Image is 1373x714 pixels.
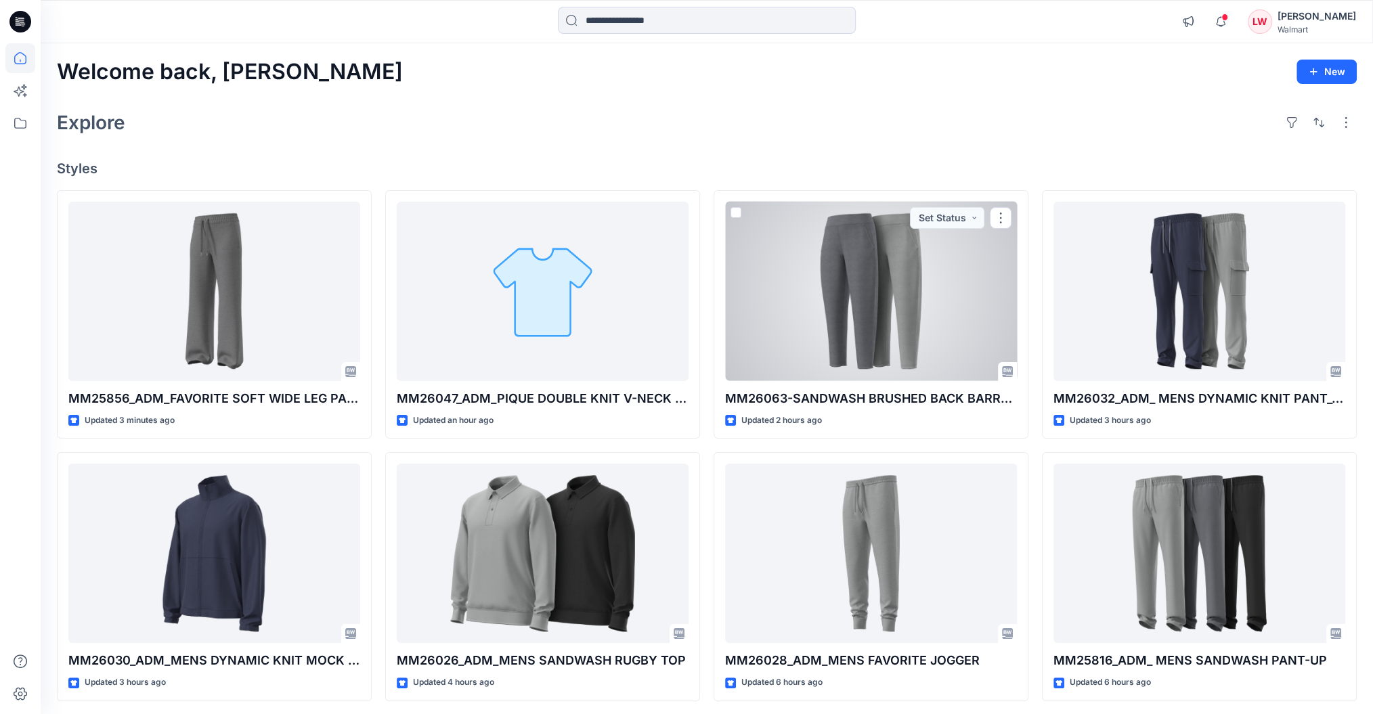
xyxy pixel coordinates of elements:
a: MM25816_ADM_ MENS SANDWASH PANT-UP [1053,464,1345,643]
p: MM26032_ADM_ MENS DYNAMIC KNIT PANT_OPT 2 [1053,389,1345,408]
p: Updated 6 hours ago [741,675,823,690]
p: Updated 4 hours ago [413,675,494,690]
p: MM26028_ADM_MENS FAVORITE JOGGER [725,651,1017,670]
p: Updated 2 hours ago [741,414,822,428]
a: MM26032_ADM_ MENS DYNAMIC KNIT PANT_OPT 2 [1053,202,1345,381]
a: MM25856_ADM_FAVORITE SOFT WIDE LEG PANT [68,202,360,381]
h2: Explore [57,112,125,133]
p: MM26026_ADM_MENS SANDWASH RUGBY TOP [397,651,689,670]
p: Updated 3 hours ago [1070,414,1151,428]
a: MM26030_ADM_MENS DYNAMIC KNIT MOCK NECK JACKET [68,464,360,643]
a: MM26028_ADM_MENS FAVORITE JOGGER [725,464,1017,643]
p: Updated 3 hours ago [85,675,166,690]
button: New [1296,60,1357,84]
p: MM25816_ADM_ MENS SANDWASH PANT-UP [1053,651,1345,670]
div: [PERSON_NAME] [1278,8,1356,24]
p: MM26030_ADM_MENS DYNAMIC KNIT MOCK NECK JACKET [68,651,360,670]
p: MM26047_ADM_PIQUE DOUBLE KNIT V-NECK PULLOVER [397,389,689,408]
a: MM26026_ADM_MENS SANDWASH RUGBY TOP [397,464,689,643]
h2: Welcome back, [PERSON_NAME] [57,60,403,85]
a: MM26047_ADM_PIQUE DOUBLE KNIT V-NECK PULLOVER [397,202,689,381]
h4: Styles [57,160,1357,177]
div: LW [1248,9,1272,34]
a: MM26063-SANDWASH BRUSHED BACK BARREL PANT [725,202,1017,381]
p: Updated 6 hours ago [1070,675,1151,690]
p: MM26063-SANDWASH BRUSHED BACK BARREL PANT [725,389,1017,408]
p: Updated an hour ago [413,414,494,428]
p: Updated 3 minutes ago [85,414,175,428]
p: MM25856_ADM_FAVORITE SOFT WIDE LEG PANT [68,389,360,408]
div: Walmart [1278,24,1356,35]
